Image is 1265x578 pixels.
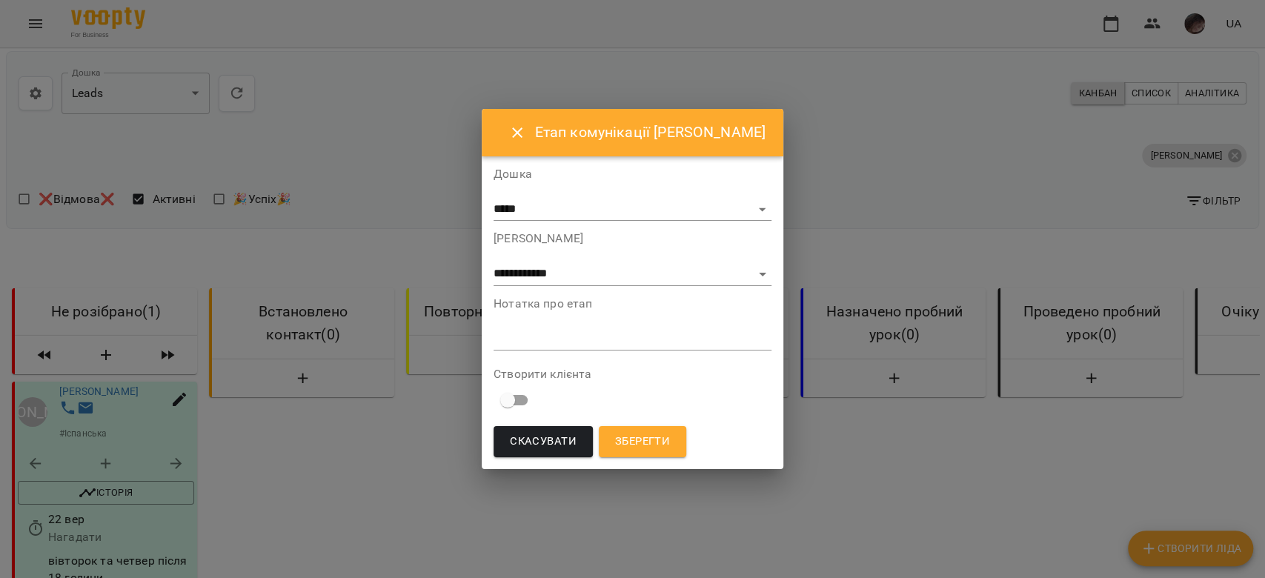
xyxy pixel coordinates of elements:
button: Зберегти [599,426,686,457]
label: [PERSON_NAME] [494,233,771,245]
button: Close [499,115,535,150]
h6: Етап комунікації [PERSON_NAME] [535,121,766,144]
span: Зберегти [615,432,670,451]
label: Створити клієнта [494,368,771,380]
span: Скасувати [510,432,577,451]
button: Скасувати [494,426,593,457]
label: Нотатка про етап [494,298,771,310]
label: Дошка [494,168,771,180]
